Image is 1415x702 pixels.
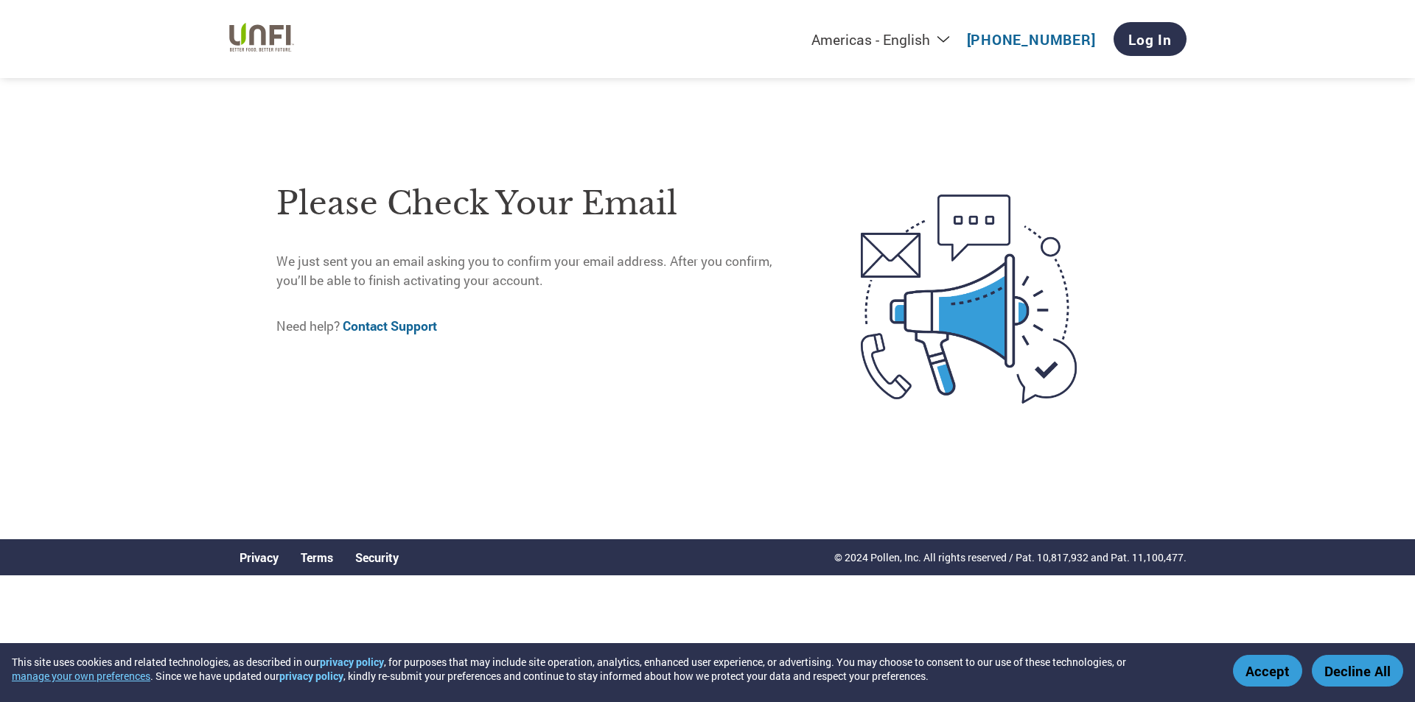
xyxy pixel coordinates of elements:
[279,669,343,683] a: privacy policy
[834,550,1187,565] p: © 2024 Pollen, Inc. All rights reserved / Pat. 10,817,932 and Pat. 11,100,477.
[320,655,384,669] a: privacy policy
[276,317,799,336] p: Need help?
[276,252,799,291] p: We just sent you an email asking you to confirm your email address. After you confirm, you’ll be ...
[799,168,1139,430] img: open-email
[355,550,399,565] a: Security
[1114,22,1187,56] a: Log In
[343,317,437,334] a: Contact Support
[12,655,1212,683] div: This site uses cookies and related technologies, as described in our , for purposes that may incl...
[967,30,1096,49] a: [PHONE_NUMBER]
[301,550,333,565] a: Terms
[1233,655,1302,687] button: Accept
[1312,655,1403,687] button: Decline All
[228,19,295,60] img: UNFI
[276,180,799,228] h1: Please check your email
[12,669,150,683] button: manage your own preferences
[240,550,279,565] a: Privacy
